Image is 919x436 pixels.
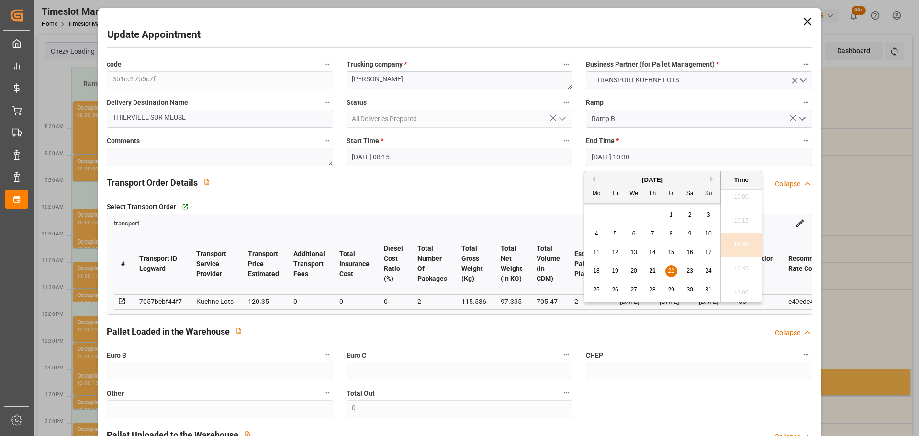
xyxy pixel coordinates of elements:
[630,249,637,256] span: 13
[560,96,572,109] button: Status
[612,249,618,256] span: 12
[684,246,696,258] div: Choose Saturday, August 16th, 2025
[703,228,715,240] div: Choose Sunday, August 10th, 2025
[384,296,403,307] div: 0
[107,350,126,360] span: Euro B
[189,233,241,295] th: Transport Service Provider
[586,59,719,69] span: Business Partner (for Pallet Management)
[347,136,383,146] span: Start Time
[665,246,677,258] div: Choose Friday, August 15th, 2025
[665,265,677,277] div: Choose Friday, August 22nd, 2025
[703,188,715,200] div: Su
[493,233,529,295] th: Total Net Weight (in KG)
[589,176,595,182] button: Previous Month
[630,286,637,293] span: 27
[800,58,812,70] button: Business Partner (for Pallet Management) *
[630,268,637,274] span: 20
[196,296,234,307] div: Kuehne Lots
[586,98,604,108] span: Ramp
[647,188,659,200] div: Th
[612,268,618,274] span: 19
[665,209,677,221] div: Choose Friday, August 1st, 2025
[593,249,599,256] span: 11
[377,233,410,295] th: Diesel Cost Ratio (%)
[800,134,812,147] button: End Time *
[688,230,692,237] span: 9
[609,265,621,277] div: Choose Tuesday, August 19th, 2025
[321,58,333,70] button: code
[647,265,659,277] div: Choose Thursday, August 21st, 2025
[461,296,486,307] div: 115.536
[705,249,711,256] span: 17
[684,188,696,200] div: Sa
[688,212,692,218] span: 2
[114,219,139,226] a: transport
[705,286,711,293] span: 31
[703,265,715,277] div: Choose Sunday, August 24th, 2025
[684,284,696,296] div: Choose Saturday, August 30th, 2025
[107,389,124,399] span: Other
[628,246,640,258] div: Choose Wednesday, August 13th, 2025
[668,268,674,274] span: 22
[595,230,598,237] span: 4
[649,286,655,293] span: 28
[647,246,659,258] div: Choose Thursday, August 14th, 2025
[591,284,603,296] div: Choose Monday, August 25th, 2025
[248,296,279,307] div: 120.35
[614,230,617,237] span: 5
[107,27,201,43] h2: Update Appointment
[649,268,655,274] span: 21
[591,188,603,200] div: Mo
[417,296,447,307] div: 2
[609,228,621,240] div: Choose Tuesday, August 5th, 2025
[114,220,139,227] span: transport
[454,233,493,295] th: Total Gross Weight (Kg)
[593,268,599,274] span: 18
[703,246,715,258] div: Choose Sunday, August 17th, 2025
[339,296,370,307] div: 0
[628,265,640,277] div: Choose Wednesday, August 20th, 2025
[668,286,674,293] span: 29
[591,228,603,240] div: Choose Monday, August 4th, 2025
[584,175,720,185] div: [DATE]
[684,228,696,240] div: Choose Saturday, August 9th, 2025
[132,233,189,295] th: Transport ID Logward
[537,296,560,307] div: 705.47
[703,284,715,296] div: Choose Sunday, August 31st, 2025
[665,284,677,296] div: Choose Friday, August 29th, 2025
[114,233,132,295] th: #
[347,148,572,166] input: DD-MM-YYYY HH:MM
[591,265,603,277] div: Choose Monday, August 18th, 2025
[628,284,640,296] div: Choose Wednesday, August 27th, 2025
[703,209,715,221] div: Choose Sunday, August 3rd, 2025
[723,175,759,185] div: Time
[332,233,377,295] th: Total Insurance Cost
[665,188,677,200] div: Fr
[586,110,812,128] input: Type to search/select
[107,202,176,212] span: Select Transport Order
[651,230,654,237] span: 7
[529,233,567,295] th: Total Volume (in CDM)
[670,212,673,218] span: 1
[686,268,693,274] span: 23
[410,233,454,295] th: Total Number Of Packages
[705,230,711,237] span: 10
[707,212,710,218] span: 3
[347,110,572,128] input: Type to search/select
[555,112,569,126] button: open menu
[107,176,198,189] h2: Transport Order Details
[710,176,716,182] button: Next Month
[800,348,812,361] button: CHEP
[668,249,674,256] span: 15
[586,136,619,146] span: End Time
[609,188,621,200] div: Tu
[628,228,640,240] div: Choose Wednesday, August 6th, 2025
[609,284,621,296] div: Choose Tuesday, August 26th, 2025
[107,59,122,69] span: code
[609,246,621,258] div: Choose Tuesday, August 12th, 2025
[501,296,522,307] div: 97.335
[775,328,800,338] div: Collapse
[321,348,333,361] button: Euro B
[794,112,808,126] button: open menu
[560,134,572,147] button: Start Time *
